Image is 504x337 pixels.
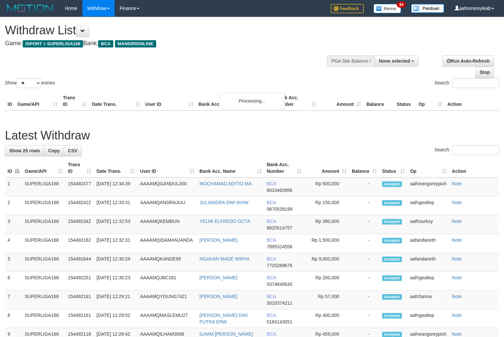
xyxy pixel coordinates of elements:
th: Date Trans. [89,92,143,110]
td: AAAAMQGANDUL300 [137,177,197,197]
span: BCA [98,40,113,47]
td: - [349,291,379,309]
h4: Game: Bank: [5,40,329,47]
td: - [349,197,379,215]
td: - [349,253,379,272]
th: Bank Acc. Number [273,92,319,110]
span: BCA [267,275,276,280]
td: SUPERLIGA168 [22,291,65,309]
span: Accepted [382,275,402,281]
td: Rp 150,000 [304,197,349,215]
img: panduan.png [411,4,444,13]
a: Note [452,294,462,299]
div: Processing... [219,93,285,109]
span: None selected [379,58,410,64]
span: BCA [267,181,276,186]
span: Show 25 rows [9,148,40,153]
th: Bank Acc. Name [196,92,274,110]
td: - [349,272,379,291]
span: Accepted [382,200,402,206]
td: SUPERLIGA168 [22,234,65,253]
span: CSV [68,148,77,153]
a: Note [452,313,462,318]
td: aafhourkoy [407,215,449,234]
span: Copy 5010374211 to clipboard [267,300,293,306]
td: aafandaneth [407,253,449,272]
td: 154491844 [65,253,94,272]
label: Search: [434,78,499,88]
span: BCA [267,256,276,261]
th: Trans ID [60,92,89,110]
a: NGAKAN MADE WIRYA [200,256,250,261]
td: 154492342 [65,215,94,234]
td: AAAAMQKEMBUN [137,215,197,234]
td: 2 [5,197,22,215]
td: aafandaneth [407,234,449,253]
td: Rp 500,000 [304,177,349,197]
td: - [349,215,379,234]
td: Rp 1,500,000 [304,234,349,253]
td: Rp 390,000 [304,215,349,234]
input: Search: [452,145,499,155]
th: Balance [364,92,394,110]
a: Copy [44,145,64,156]
th: Op: activate to sort column ascending [407,159,449,177]
td: Rp 200,000 [304,272,349,291]
td: AAAAMQKANDE99 [137,253,197,272]
span: Copy [48,148,60,153]
span: BCA [267,331,276,337]
a: [PERSON_NAME] [200,294,238,299]
span: ISPORT > SUPERLIGA168 [23,40,83,47]
td: SUPERLIGA168 [22,309,65,328]
span: BCA [267,219,276,224]
a: CSV [64,145,82,156]
td: SUPERLIGA168 [22,272,65,291]
td: [DATE] 12:29:02 [94,309,137,328]
a: Note [452,237,462,243]
td: SUPERLIGA168 [22,197,65,215]
td: - [349,309,379,328]
a: MOCHAMAD ADITIO MA [200,181,252,186]
td: [DATE] 12:29:21 [94,291,137,309]
td: AAAAMQIDAMANJANDA [137,234,197,253]
a: Note [452,256,462,261]
td: SUPERLIGA168 [22,177,65,197]
th: Status [394,92,416,110]
td: [DATE] 12:34:39 [94,177,137,197]
th: Date Trans.: activate to sort column ascending [94,159,137,177]
span: Accepted [382,181,402,187]
td: 154492251 [65,272,94,291]
a: [PERSON_NAME] DWI PUTRA ERW [200,313,248,324]
div: PGA Site Balance / [327,55,375,67]
td: 154492161 [65,309,94,328]
button: None selected [375,55,418,67]
span: Accepted [382,257,402,262]
th: Action [449,159,499,177]
th: Balance: activate to sort column ascending [349,159,379,177]
th: Game/API: activate to sort column ascending [22,159,65,177]
a: YELMI ELFREDO OCTA [200,219,250,224]
a: Show 25 rows [5,145,44,156]
td: Rp 400,000 [304,309,349,328]
td: [DATE] 12:32:31 [94,234,137,253]
td: aafchanna [407,291,449,309]
td: [DATE] 12:33:31 [94,197,137,215]
a: Stop [475,67,494,78]
th: ID: activate to sort column descending [5,159,22,177]
td: AAAAMQYOUNG7421 [137,291,197,309]
span: Accepted [382,238,402,243]
td: AAAAMQANDRAJULI [137,197,197,215]
td: Rp 9,000,000 [304,253,349,272]
td: 5 [5,253,22,272]
a: Note [452,219,462,224]
span: BCA [267,237,276,243]
td: - [349,234,379,253]
th: Bank Acc. Name: activate to sort column ascending [197,159,264,177]
img: MOTION_logo.png [5,3,55,13]
span: Accepted [382,219,402,225]
td: 8 [5,309,22,328]
a: Note [452,275,462,280]
span: 34 [397,2,406,8]
th: Trans ID: activate to sort column ascending [65,159,94,177]
td: aafneangsreypich [407,177,449,197]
